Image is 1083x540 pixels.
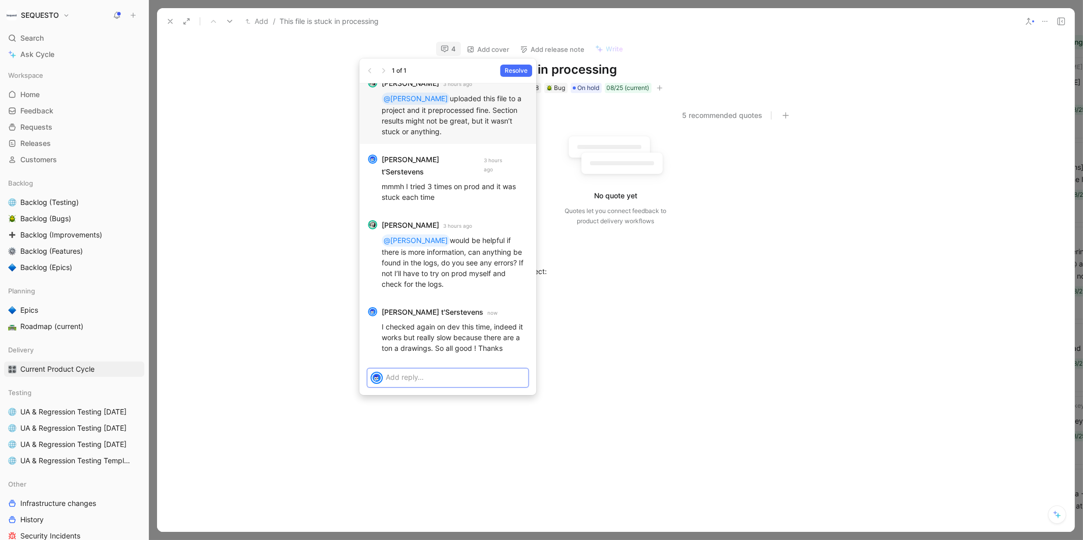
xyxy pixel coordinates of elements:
[382,234,528,289] p: would be helpful if there is more information, can anything be found in the logs, do you see any ...
[382,219,439,231] strong: [PERSON_NAME]
[500,65,532,77] button: Resolve
[382,321,528,353] p: I checked again on dev this time, indeed it works but really slow because there are a ton a drawi...
[505,66,528,76] span: Resolve
[487,308,498,317] small: now
[369,79,376,86] img: avatar
[382,93,528,137] p: uploaded this file to a project and it preprocessed fine. Section results might not be great, but...
[382,154,480,178] strong: [PERSON_NAME] t'Serstevens
[443,79,472,88] small: 3 hours ago
[384,93,448,105] div: @[PERSON_NAME]
[382,77,439,89] strong: [PERSON_NAME]
[392,66,407,76] div: 1 of 1
[369,221,376,228] img: avatar
[384,234,448,247] div: @[PERSON_NAME]
[443,221,472,230] small: 3 hours ago
[369,308,376,315] img: avatar
[484,156,512,174] small: 3 hours ago
[382,181,528,202] p: mmmh I tried 3 times on prod and it was stuck each time
[372,373,382,383] img: avatar
[369,156,376,163] img: avatar
[382,306,483,318] strong: [PERSON_NAME] t'Serstevens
